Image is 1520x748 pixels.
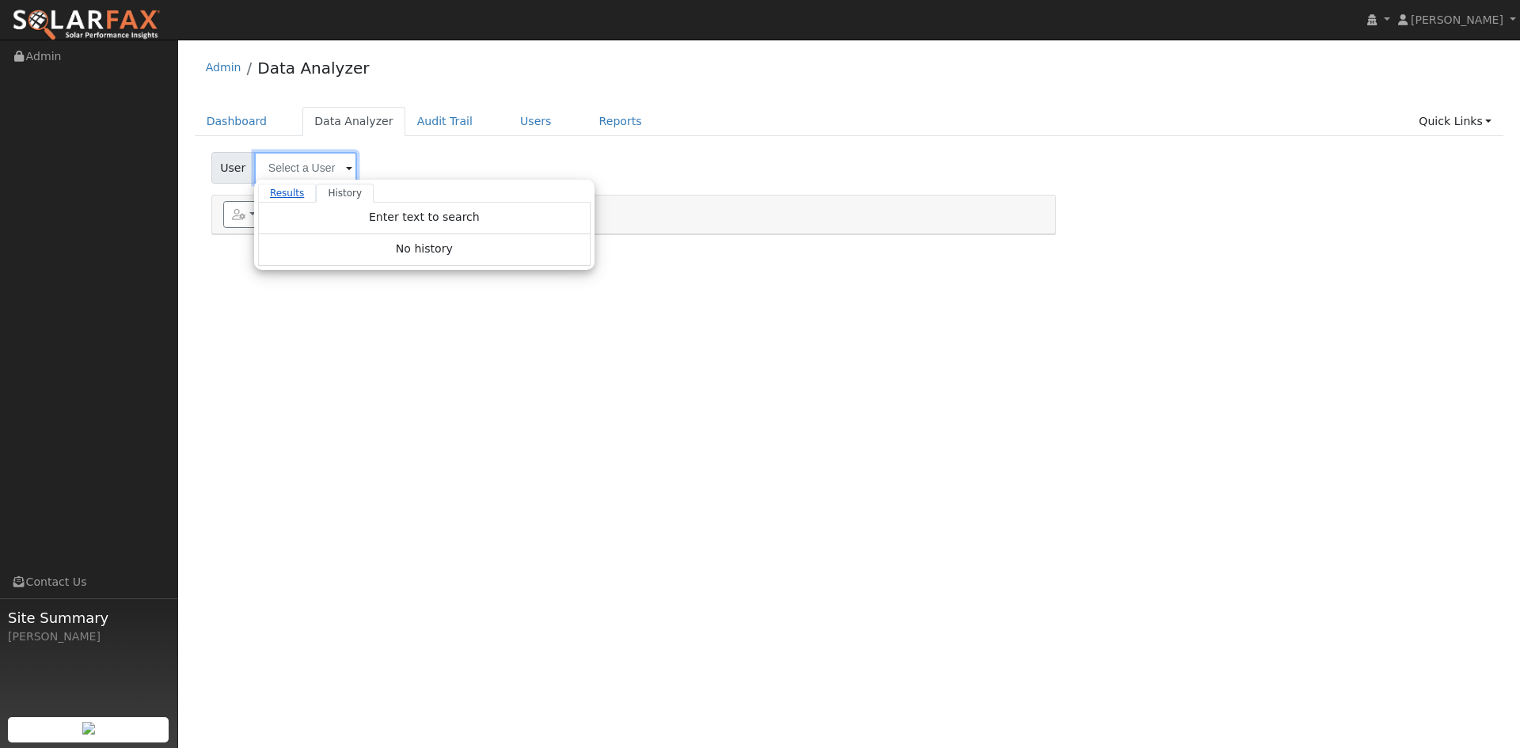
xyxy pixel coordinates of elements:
[405,107,484,136] a: Audit Trail
[8,607,169,628] span: Site Summary
[316,184,374,203] a: History
[82,722,95,735] img: retrieve
[396,242,453,255] span: No history
[223,201,1044,228] h5: No User Selected
[508,107,564,136] a: Users
[195,107,279,136] a: Dashboard
[12,9,161,42] img: SolarFax
[1407,107,1503,136] a: Quick Links
[258,184,317,203] a: Results
[254,152,357,184] input: Select a User
[211,152,255,184] span: User
[8,628,169,645] div: [PERSON_NAME]
[369,211,480,223] span: Enter text to search
[302,107,405,136] a: Data Analyzer
[257,59,369,78] a: Data Analyzer
[206,61,241,74] a: Admin
[587,107,654,136] a: Reports
[1411,13,1503,26] span: [PERSON_NAME]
